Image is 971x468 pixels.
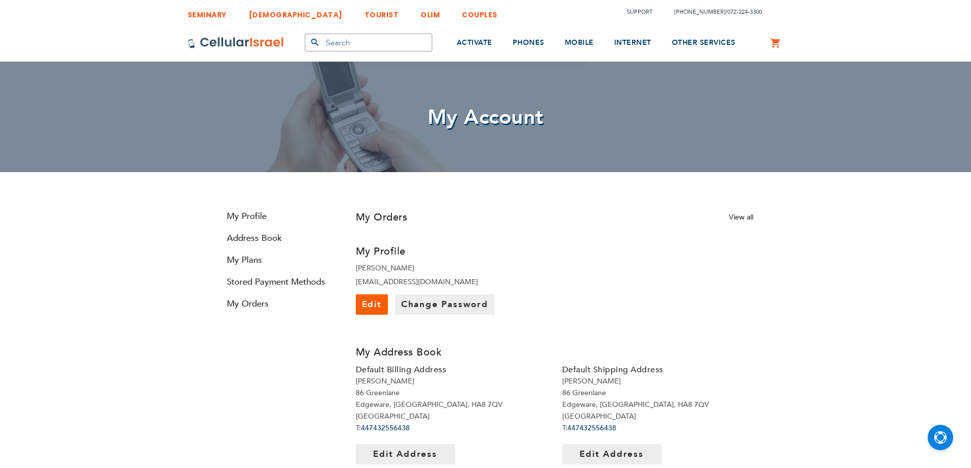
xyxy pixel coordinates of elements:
h3: My Profile [356,244,547,258]
a: [PHONE_NUMBER] [674,8,725,16]
span: Edit Address [373,448,437,460]
a: OTHER SERVICES [672,24,736,62]
img: Cellular Israel Logo [188,37,284,49]
a: Edit [356,294,388,315]
span: PHONES [513,38,544,47]
h4: Default Shipping Address [562,364,753,375]
address: [PERSON_NAME] 86 Greenlane Edgeware, [GEOGRAPHIC_DATA], HA8 7QV [GEOGRAPHIC_DATA] T: [356,375,547,434]
a: My Plans [218,254,340,266]
li: / [664,5,762,19]
a: Stored Payment Methods [218,276,340,288]
a: INTERNET [614,24,651,62]
span: MOBILE [565,38,594,47]
span: My Account [428,103,544,131]
a: PHONES [513,24,544,62]
h3: My Orders [356,210,408,224]
a: My Orders [218,298,340,310]
h4: Default Billing Address [356,364,547,375]
a: Change Password [395,294,494,315]
a: Address Book [218,232,340,244]
span: ACTIVATE [457,38,492,47]
a: 072-224-3300 [727,8,762,16]
address: [PERSON_NAME] 86 Greenlane Edgeware, [GEOGRAPHIC_DATA], HA8 7QV [GEOGRAPHIC_DATA] T: [562,375,753,434]
span: Edit Address [580,448,644,460]
a: TOURIST [364,3,399,21]
a: ACTIVATE [457,24,492,62]
a: COUPLES [462,3,497,21]
a: Edit Address [356,444,455,464]
a: 447432556438 [567,423,616,433]
a: Support [627,8,652,16]
li: [EMAIL_ADDRESS][DOMAIN_NAME] [356,277,547,287]
li: [PERSON_NAME] [356,263,547,273]
span: INTERNET [614,38,651,47]
a: 447432556438 [361,423,410,433]
a: MOBILE [565,24,594,62]
a: Edit Address [562,444,662,464]
a: SEMINARY [188,3,227,21]
span: Edit [362,298,382,310]
input: Search [305,34,432,51]
a: View all [729,212,753,222]
a: [DEMOGRAPHIC_DATA] [249,3,343,21]
a: My Profile [218,210,340,222]
span: My Address Book [356,345,442,359]
a: OLIM [421,3,440,21]
span: OTHER SERVICES [672,38,736,47]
